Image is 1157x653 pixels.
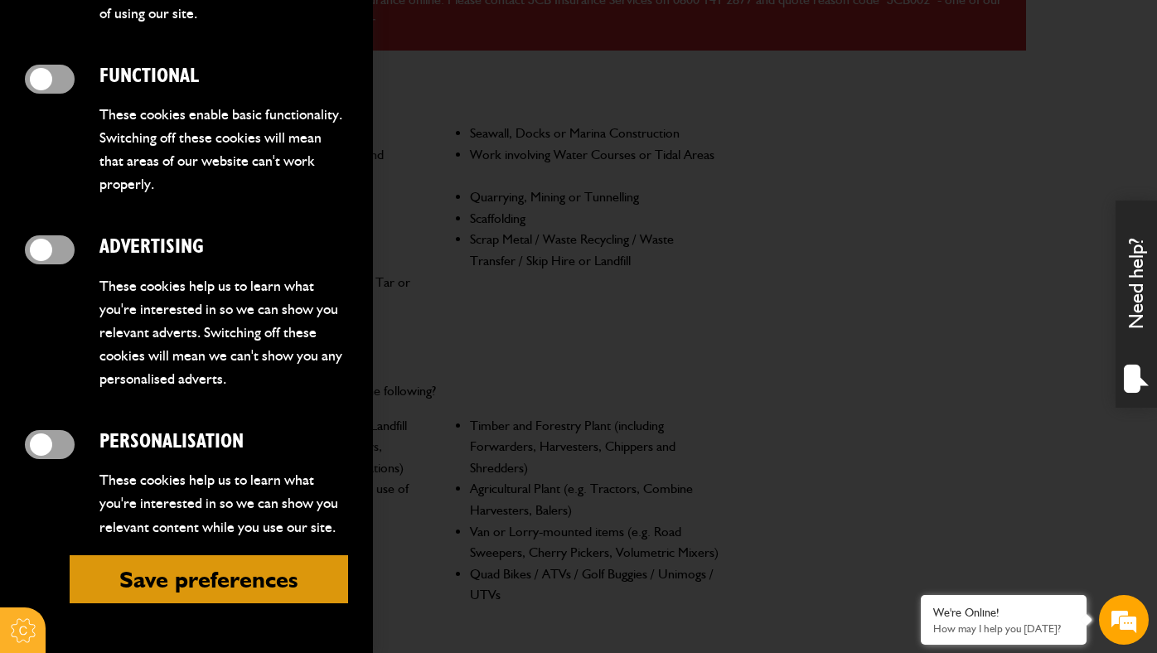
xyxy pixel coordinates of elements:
h2: Personalisation [99,430,348,454]
div: Need help? [1116,201,1157,408]
h2: Advertising [99,235,348,259]
img: d_20077148190_company_1631870298795_20077148190 [28,92,70,115]
input: Enter your phone number [22,251,303,288]
div: Chat with us now [86,93,278,114]
div: Minimize live chat window [272,8,312,48]
p: These cookies help us to learn what you're interested in so we can show you relevant content whil... [99,468,348,538]
h2: Functional [99,65,348,89]
p: How may I help you today? [933,622,1074,635]
p: These cookies enable basic functionality. Switching off these cookies will mean that areas of our... [99,103,348,196]
textarea: Type your message and hit 'Enter' [22,300,303,496]
button: Save preferences [70,555,348,603]
p: These cookies help us to learn what you're interested in so we can show you relevant adverts. Swi... [99,274,348,391]
input: Enter your email address [22,202,303,239]
em: Start Chat [225,510,301,533]
input: Enter your last name [22,153,303,190]
div: We're Online! [933,606,1074,620]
